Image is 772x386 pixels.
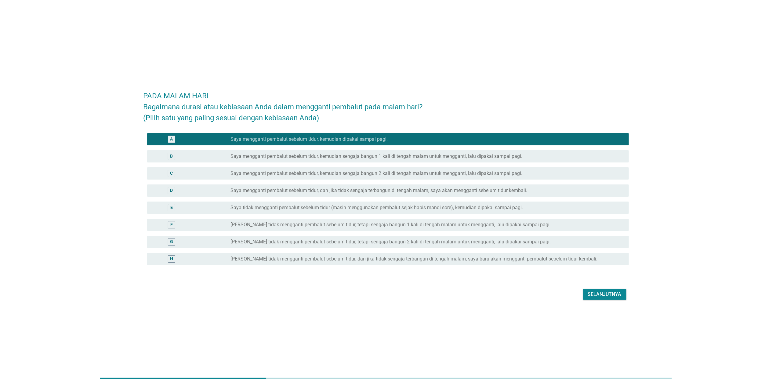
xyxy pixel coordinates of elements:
[230,205,523,211] label: Saya tidak mengganti pembalut sebelum tidur (masih menggunakan pembalut sejak habis mandi sore), ...
[230,256,597,262] label: [PERSON_NAME] tidak mengganti pembalut sebelum tidur, dan jika tidak sengaja terbangun di tengah ...
[170,222,173,228] div: F
[583,289,626,300] button: Selanjutnya
[143,84,629,123] h2: PADA MALAM HARI Bagaimana durasi atau kebiasaan Anda dalam mengganti pembalut pada malam hari? (P...
[170,239,173,245] div: G
[230,188,527,194] label: Saya mengganti pembalut sebelum tidur, dan jika tidak sengaja terbangun di tengah malam, saya aka...
[170,205,173,211] div: E
[170,188,173,194] div: D
[230,170,522,177] label: Saya mengganti pembalut sebelum tidur, kemudian sengaja bangun 2 kali di tengah malam untuk mengg...
[230,222,551,228] label: [PERSON_NAME] tidak mengganti pembalut sebelum tidur, tetapi sengaja bangun 1 kali di tengah mala...
[170,136,173,143] div: A
[170,153,173,160] div: B
[170,256,173,262] div: H
[230,136,388,142] label: Saya mengganti pembalut sebelum tidur, kemudian dipakai sampai pagi.
[230,239,551,245] label: [PERSON_NAME] tidak mengganti pembalut sebelum tidur, tetapi sengaja bangun 2 kali di tengah mala...
[230,153,522,159] label: Saya mengganti pembalut sebelum tidur, kemudian sengaja bangun 1 kali di tengah malam untuk mengg...
[588,291,622,298] div: Selanjutnya
[170,170,173,177] div: C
